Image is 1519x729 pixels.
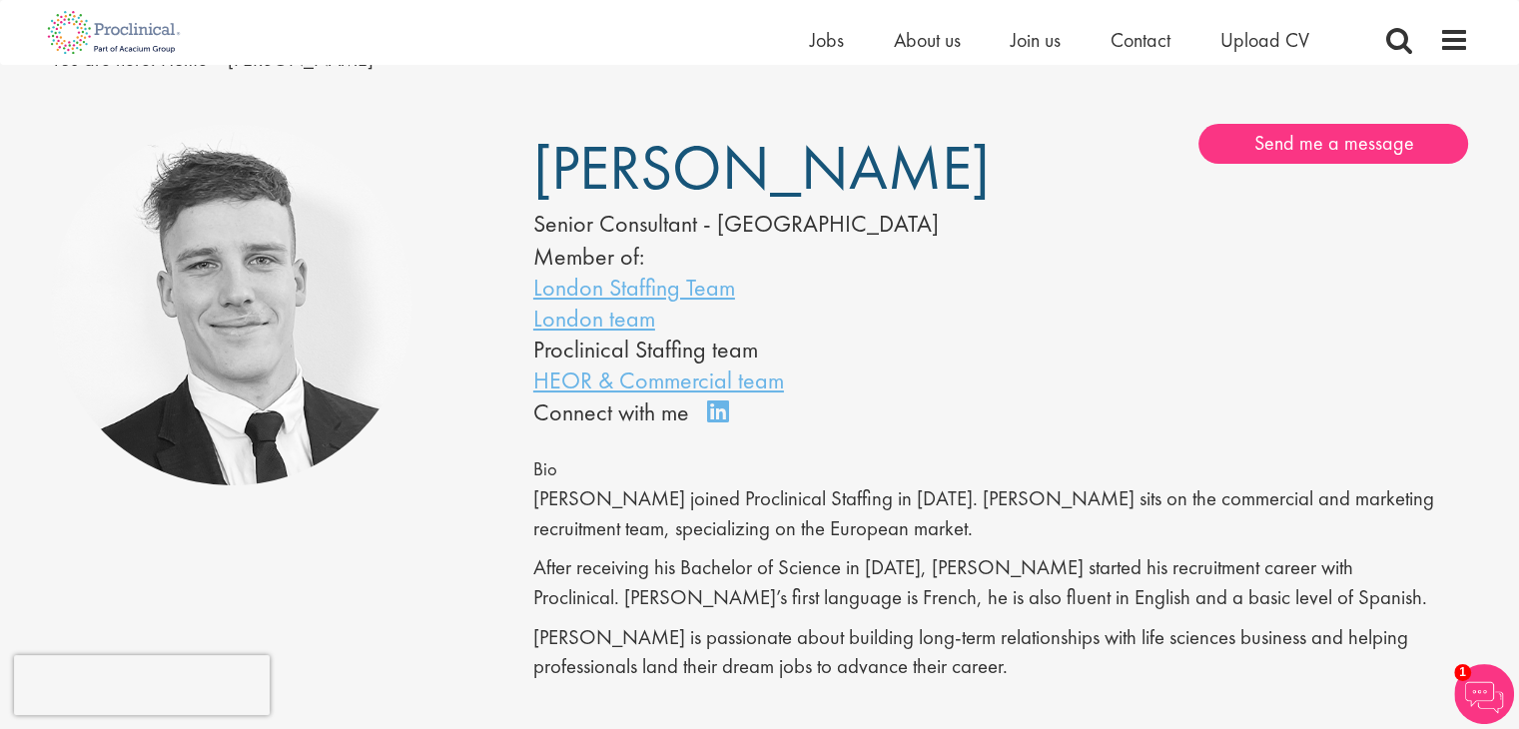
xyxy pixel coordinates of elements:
[894,27,961,53] a: About us
[1220,27,1309,53] a: Upload CV
[1198,124,1468,164] a: Send me a message
[14,655,270,715] iframe: reCAPTCHA
[533,364,784,395] a: HEOR & Commercial team
[1454,664,1514,724] img: Chatbot
[1111,27,1170,53] a: Contact
[1011,27,1061,53] a: Join us
[533,207,941,241] div: Senior Consultant - [GEOGRAPHIC_DATA]
[533,303,655,334] a: London team
[810,27,844,53] a: Jobs
[533,334,941,364] li: Proclinical Staffing team
[533,272,735,303] a: London Staffing Team
[533,484,1469,543] p: [PERSON_NAME] joined Proclinical Staffing in [DATE]. [PERSON_NAME] sits on the commercial and mar...
[1454,664,1471,681] span: 1
[533,553,1469,612] p: After receiving his Bachelor of Science in [DATE], [PERSON_NAME] started his recruitment career w...
[533,623,1469,682] p: [PERSON_NAME] is passionate about building long-term relationships with life sciences business an...
[533,457,557,481] span: Bio
[51,124,413,486] img: Nicolas Daniel
[533,241,644,272] label: Member of:
[533,128,990,208] span: [PERSON_NAME]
